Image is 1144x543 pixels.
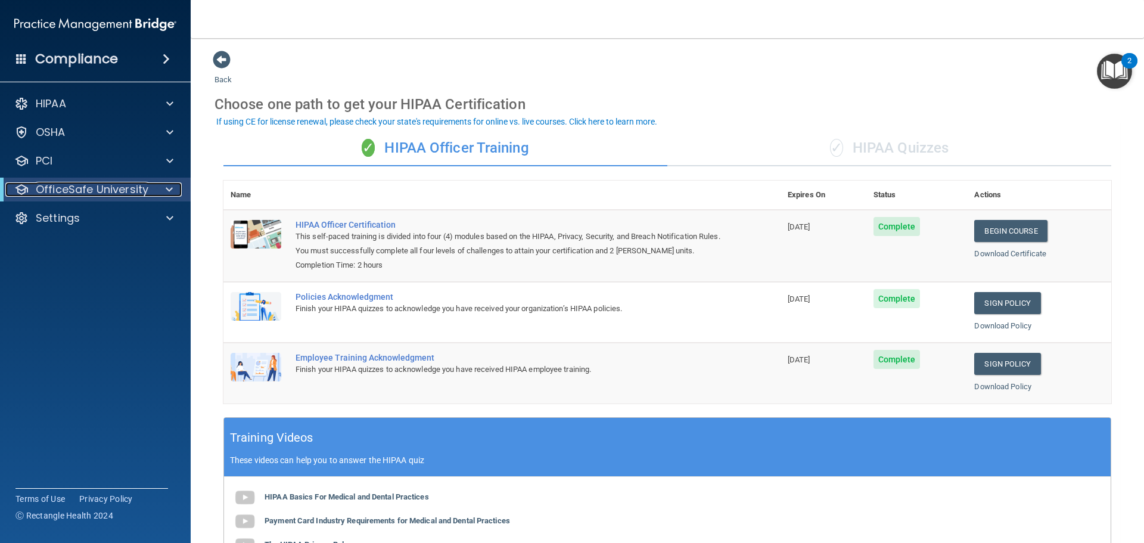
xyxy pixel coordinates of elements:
a: OSHA [14,125,173,139]
button: If using CE for license renewal, please check your state's requirements for online vs. live cours... [214,116,659,128]
p: HIPAA [36,97,66,111]
span: [DATE] [788,222,810,231]
a: Settings [14,211,173,225]
p: Settings [36,211,80,225]
span: Complete [873,289,921,308]
div: If using CE for license renewal, please check your state's requirements for online vs. live cours... [216,117,657,126]
p: OSHA [36,125,66,139]
span: Complete [873,217,921,236]
a: Back [214,61,232,84]
th: Status [866,181,968,210]
a: Privacy Policy [79,493,133,505]
button: Open Resource Center, 2 new notifications [1097,54,1132,89]
b: HIPAA Basics For Medical and Dental Practices [265,492,429,501]
h4: Compliance [35,51,118,67]
div: Employee Training Acknowledgment [296,353,721,362]
a: Begin Course [974,220,1047,242]
div: 2 [1127,61,1131,76]
span: ✓ [830,139,843,157]
img: PMB logo [14,13,176,36]
span: ✓ [362,139,375,157]
p: OfficeSafe University [36,182,148,197]
p: These videos can help you to answer the HIPAA quiz [230,455,1105,465]
div: This self-paced training is divided into four (4) modules based on the HIPAA, Privacy, Security, ... [296,229,721,258]
a: Download Certificate [974,249,1046,258]
div: Finish your HIPAA quizzes to acknowledge you have received HIPAA employee training. [296,362,721,377]
a: HIPAA [14,97,173,111]
a: Sign Policy [974,353,1040,375]
h5: Training Videos [230,427,313,448]
th: Name [223,181,288,210]
div: Policies Acknowledgment [296,292,721,302]
img: gray_youtube_icon.38fcd6cc.png [233,486,257,510]
th: Actions [967,181,1111,210]
b: Payment Card Industry Requirements for Medical and Dental Practices [265,516,510,525]
div: Finish your HIPAA quizzes to acknowledge you have received your organization’s HIPAA policies. [296,302,721,316]
span: [DATE] [788,355,810,364]
a: HIPAA Officer Certification [296,220,721,229]
a: OfficeSafe University [14,182,173,197]
span: [DATE] [788,294,810,303]
img: gray_youtube_icon.38fcd6cc.png [233,510,257,533]
p: PCI [36,154,52,168]
span: Complete [873,350,921,369]
a: Sign Policy [974,292,1040,314]
iframe: Drift Widget Chat Controller [938,458,1130,506]
a: Terms of Use [15,493,65,505]
div: HIPAA Officer Training [223,131,667,166]
span: Ⓒ Rectangle Health 2024 [15,510,113,522]
a: PCI [14,154,173,168]
a: Download Policy [974,321,1031,330]
th: Expires On [781,181,866,210]
a: Download Policy [974,382,1031,391]
div: HIPAA Quizzes [667,131,1111,166]
div: Completion Time: 2 hours [296,258,721,272]
div: Choose one path to get your HIPAA Certification [214,87,1120,122]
